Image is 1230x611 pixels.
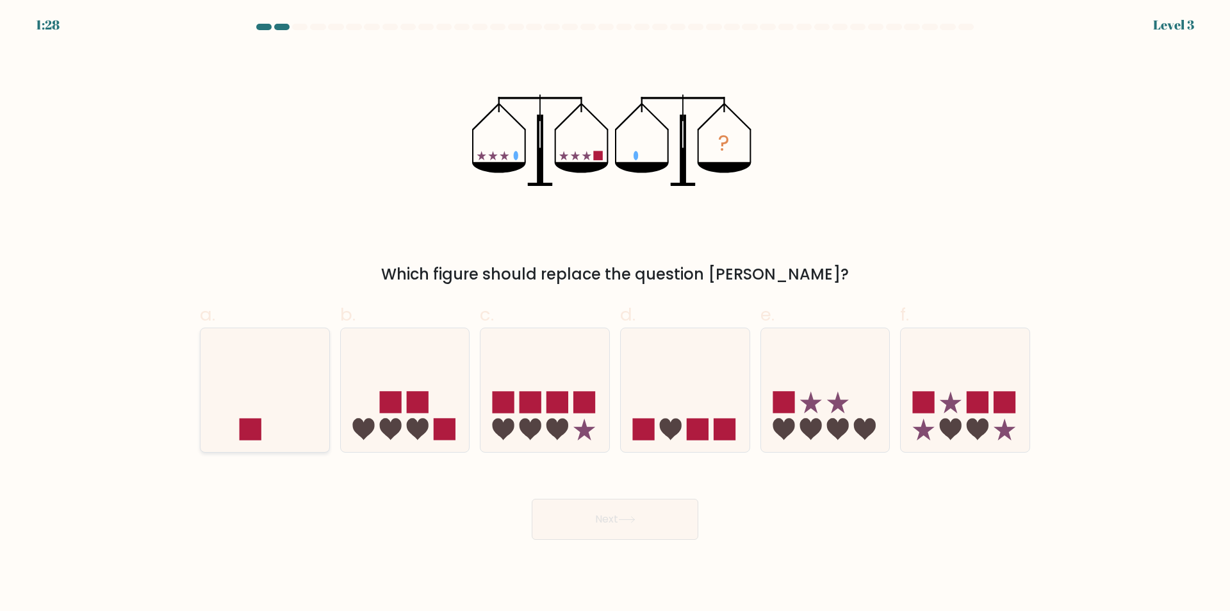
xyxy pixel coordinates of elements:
[340,302,356,327] span: b.
[200,302,215,327] span: a.
[760,302,775,327] span: e.
[36,15,60,35] div: 1:28
[480,302,494,327] span: c.
[532,499,698,540] button: Next
[900,302,909,327] span: f.
[1153,15,1194,35] div: Level 3
[208,263,1022,286] div: Which figure should replace the question [PERSON_NAME]?
[719,129,730,159] tspan: ?
[620,302,635,327] span: d.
